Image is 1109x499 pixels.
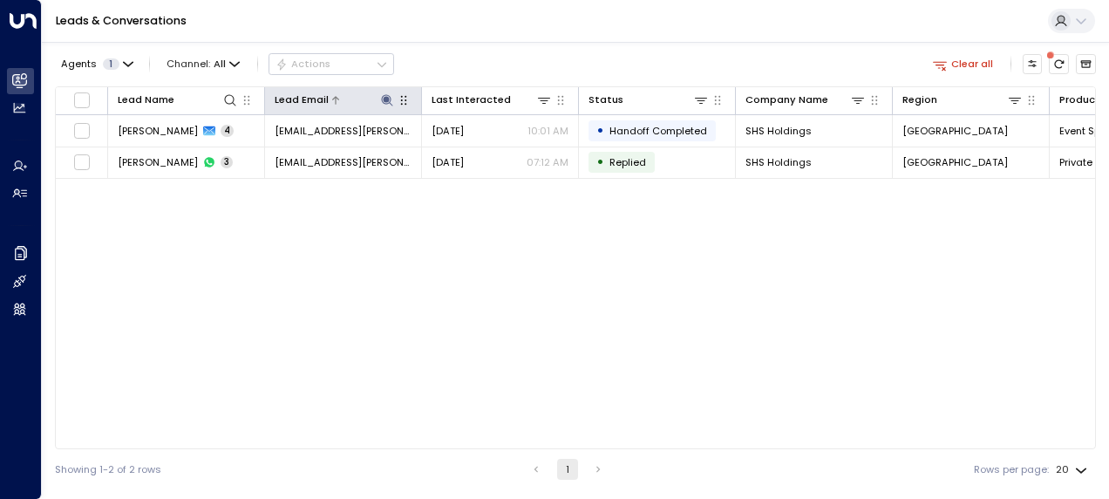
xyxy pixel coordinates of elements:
button: Actions [269,53,394,74]
span: SHS Holdings [745,124,812,138]
a: Leads & Conversations [56,13,187,28]
span: Toggle select row [73,154,91,171]
p: 10:01 AM [527,124,568,138]
div: Company Name [745,92,866,108]
div: Status [589,92,709,108]
span: kia.scott@shsholdings.com [275,155,412,169]
div: Last Interacted [432,92,511,108]
span: Channel: [161,54,246,73]
span: Bristol [902,124,1008,138]
span: Handoff Completed [609,124,707,138]
div: Lead Email [275,92,395,108]
div: Button group with a nested menu [269,53,394,74]
div: • [596,119,604,142]
button: Channel:All [161,54,246,73]
span: Agents [61,59,97,69]
span: Sep 25, 2025 [432,155,464,169]
nav: pagination navigation [525,459,609,480]
span: There are new threads available. Refresh the grid to view the latest updates. [1049,54,1069,74]
button: Archived Leads [1076,54,1096,74]
span: All [214,58,226,70]
div: Company Name [745,92,828,108]
div: Lead Name [118,92,238,108]
button: Clear all [927,54,999,73]
span: Kia Scott [118,155,198,169]
div: Product [1059,92,1100,108]
label: Rows per page: [974,462,1049,477]
span: Sep 26, 2025 [432,124,464,138]
span: Toggle select row [73,122,91,140]
span: Replied [609,155,646,169]
span: SHS Holdings [745,155,812,169]
span: Bristol [902,155,1008,169]
span: kia.scott@shsholdings.com [275,124,412,138]
button: Agents1 [55,54,138,73]
div: Showing 1-2 of 2 rows [55,462,161,477]
div: Status [589,92,623,108]
p: 07:12 AM [527,155,568,169]
div: Lead Name [118,92,174,108]
div: 20 [1056,459,1091,481]
span: Kia Scott [118,124,198,138]
div: • [596,150,604,174]
button: Customize [1023,54,1043,74]
div: Lead Email [275,92,329,108]
div: Region [902,92,937,108]
div: Last Interacted [432,92,552,108]
span: 4 [221,125,234,137]
div: Actions [276,58,330,70]
span: 3 [221,156,233,168]
span: Toggle select all [73,92,91,109]
button: page 1 [557,459,578,480]
div: Region [902,92,1023,108]
span: 1 [103,58,119,70]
